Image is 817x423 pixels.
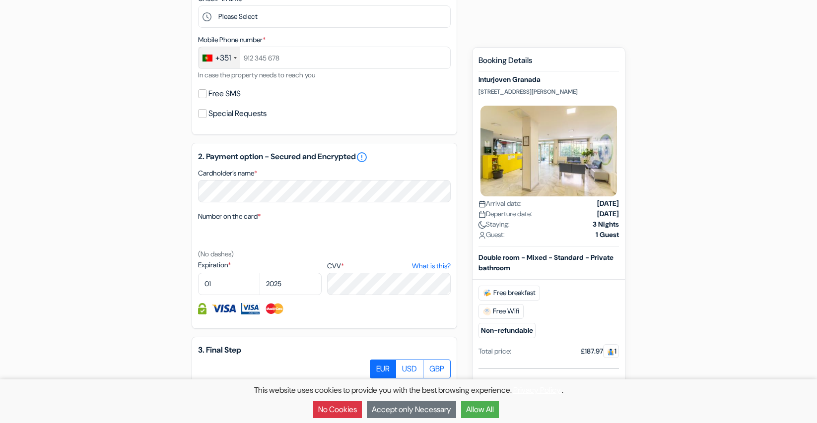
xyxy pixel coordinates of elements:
span: 1 [603,344,619,358]
strong: [DATE] [597,209,619,219]
small: In case the property needs to reach you [198,70,315,79]
label: EUR [370,360,396,378]
img: user_icon.svg [478,232,486,239]
span: Staying: [478,219,510,230]
img: free_breakfast.svg [483,289,491,297]
a: Privacy Policy. [513,385,562,395]
input: 912 345 678 [198,47,451,69]
div: Total price: [478,346,511,357]
img: Visa [211,303,236,314]
small: Non-refundable [478,323,536,338]
span: Arrival date: [478,198,522,209]
label: GBP [423,360,451,378]
label: Number on the card [198,211,261,222]
small: (No dashes) [198,249,234,258]
a: error_outline [356,151,368,163]
div: +351 [215,52,231,64]
a: What is this? [412,261,451,271]
label: USD [396,360,423,378]
span: Guest: [478,230,505,240]
img: guest.svg [607,348,614,356]
strong: 3 Nights [593,219,619,230]
div: £187.97 [581,346,619,357]
b: Double room - Mixed - Standard - Private bathroom [478,253,613,272]
label: Cardholder’s name [198,168,257,179]
img: free_wifi.svg [483,307,491,315]
button: No Cookies [313,401,362,418]
label: Special Requests [208,107,267,121]
div: Portugal: +351 [199,47,240,68]
span: Free breakfast [478,286,540,301]
strong: £187.98 [591,377,619,388]
div: Basic radio toggle button group [370,360,451,378]
label: Free SMS [208,87,241,101]
h5: Inturjoven Granada [478,75,619,84]
p: [STREET_ADDRESS][PERSON_NAME] [478,88,619,96]
label: Mobile Phone number [198,35,266,45]
h5: 2. Payment option - Secured and Encrypted [198,151,451,163]
label: CVV [327,261,451,271]
label: Expiration [198,260,322,270]
h5: Booking Details [478,56,619,71]
img: calendar.svg [478,200,486,208]
h5: 3. Final Step [198,345,451,355]
img: Credit card information fully secured and encrypted [198,303,206,314]
span: Free Wifi [478,304,524,319]
img: moon.svg [478,221,486,229]
img: calendar.svg [478,211,486,218]
button: Allow All [461,401,499,418]
img: Visa Electron [241,303,259,314]
span: Departure date: [478,209,532,219]
strong: [DATE] [597,198,619,209]
span: Total: [478,377,496,389]
button: Accept only Necessary [367,401,456,418]
strong: 1 Guest [596,230,619,240]
img: Master Card [265,303,285,314]
p: This website uses cookies to provide you with the best browsing experience. . [5,384,812,396]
